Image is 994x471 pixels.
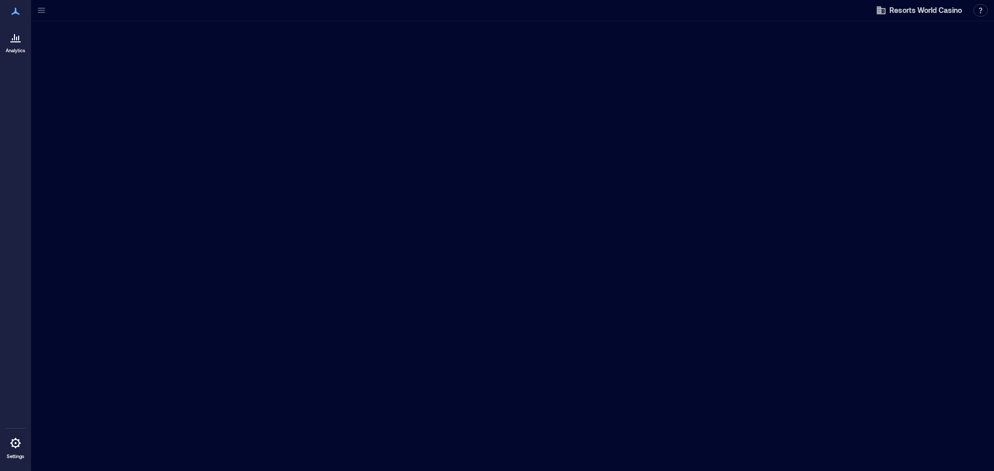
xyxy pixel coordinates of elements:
[889,5,962,16] span: Resorts World Casino
[3,25,28,57] a: Analytics
[873,2,965,19] button: Resorts World Casino
[7,453,24,460] p: Settings
[6,48,25,54] p: Analytics
[3,431,28,463] a: Settings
